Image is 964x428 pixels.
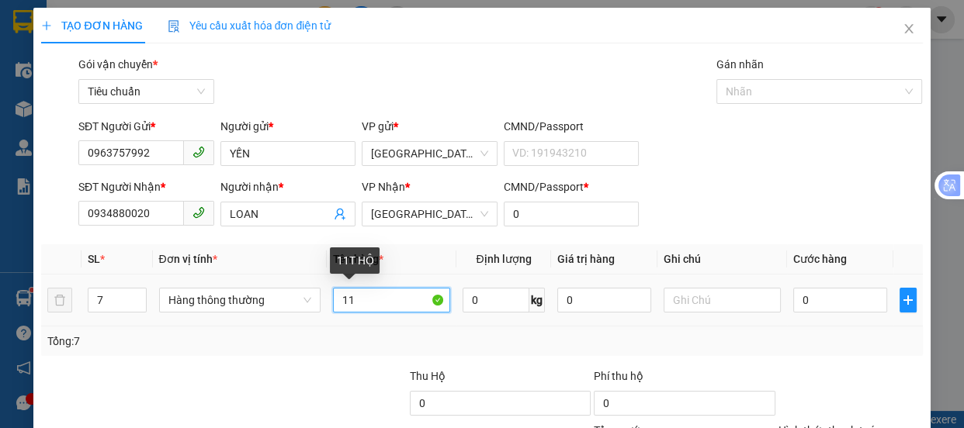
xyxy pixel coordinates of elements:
span: TẠO ĐƠN HÀNG [41,19,142,32]
div: 11T HỘ [330,247,380,274]
span: user-add [334,208,346,220]
input: VD: Bàn, Ghế [333,288,450,312]
span: kg [529,288,545,312]
span: Tiêu chuẩn [88,80,205,103]
span: phone [192,146,205,158]
span: Đà Lạt [371,142,488,165]
span: Tuy Hòa [371,202,488,226]
span: Hàng thông thường [168,288,311,312]
div: SĐT Người Nhận [78,178,214,195]
span: close [903,22,915,35]
span: Thu Hộ [410,370,446,382]
div: CMND/Passport [504,178,640,195]
div: Người nhận [220,178,356,195]
input: 0 [557,288,651,312]
button: Close [887,8,931,51]
div: Tổng: 7 [47,333,373,350]
span: Yêu cầu xuất hóa đơn điện tử [168,19,331,32]
span: Cước hàng [793,253,847,265]
div: SĐT Người Gửi [78,118,214,135]
span: Định lượng [476,253,531,265]
span: VP Nhận [362,181,405,193]
button: delete [47,288,72,312]
th: Ghi chú [657,244,787,274]
label: Gán nhãn [716,58,764,71]
span: phone [192,206,205,219]
div: Người gửi [220,118,356,135]
div: Phí thu hộ [594,368,775,391]
span: Gói vận chuyển [78,58,158,71]
input: Ghi Chú [664,288,781,312]
div: CMND/Passport [504,118,640,135]
button: plus [900,288,917,312]
span: Đơn vị tính [159,253,217,265]
span: SL [88,253,100,265]
span: plus [41,20,52,31]
img: icon [168,20,180,33]
div: VP gửi [362,118,498,135]
span: plus [900,294,916,306]
span: Tên hàng [333,253,383,265]
span: Giá trị hàng [557,253,615,265]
